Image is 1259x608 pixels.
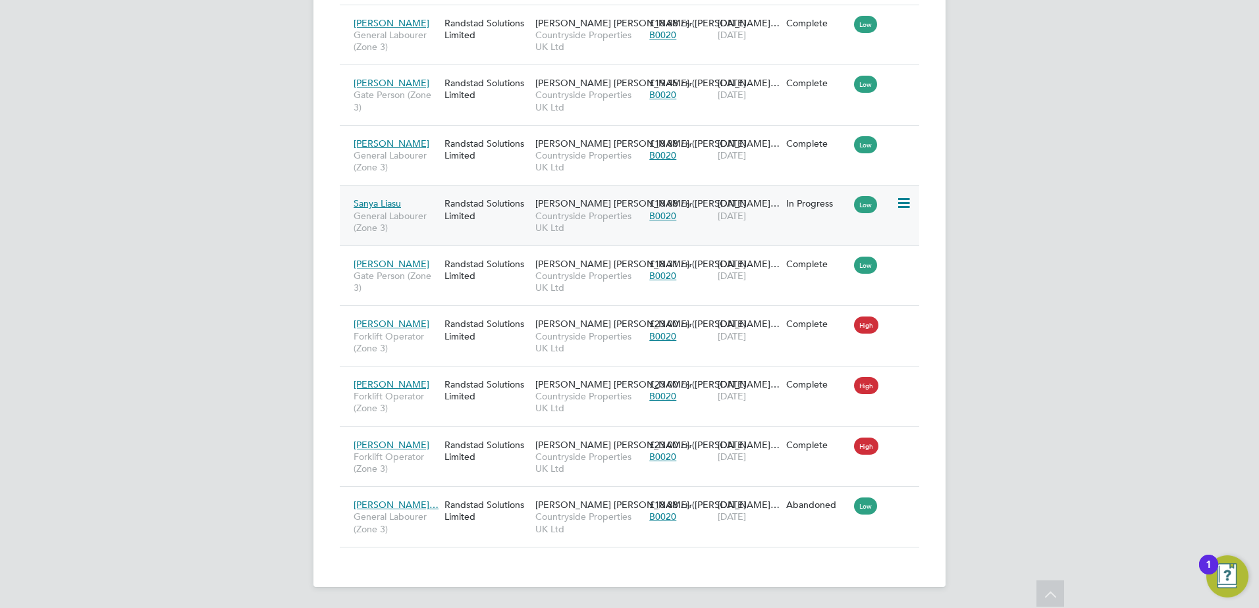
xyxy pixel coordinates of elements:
span: [DATE] [718,210,746,222]
span: B0020 [649,270,676,282]
span: [DATE] [718,390,746,402]
div: Randstad Solutions Limited [441,432,532,469]
span: £18.88 [649,17,678,29]
span: [PERSON_NAME] [PERSON_NAME] ([PERSON_NAME]… [535,17,780,29]
div: Randstad Solutions Limited [441,251,532,288]
div: 1 [1206,565,1212,582]
span: [PERSON_NAME] [354,17,429,29]
a: [PERSON_NAME]General Labourer (Zone 3)Randstad Solutions Limited[PERSON_NAME] [PERSON_NAME] ([PER... [350,10,919,21]
span: Low [854,257,877,274]
span: [PERSON_NAME] [PERSON_NAME] ([PERSON_NAME]… [535,138,780,149]
span: £18.88 [649,197,678,209]
div: [DATE] [714,492,783,529]
span: Countryside Properties UK Ltd [535,89,643,113]
span: [PERSON_NAME] [PERSON_NAME] ([PERSON_NAME]… [535,258,780,270]
div: Randstad Solutions Limited [441,191,532,228]
div: Randstad Solutions Limited [441,372,532,409]
span: / hr [681,500,692,510]
div: [DATE] [714,70,783,107]
div: Complete [786,378,848,390]
span: [DATE] [718,270,746,282]
span: Low [854,136,877,153]
span: [DATE] [718,149,746,161]
div: Complete [786,258,848,270]
a: [PERSON_NAME]Forklift Operator (Zone 3)Randstad Solutions Limited[PERSON_NAME] [PERSON_NAME] ([PE... [350,311,919,322]
span: B0020 [649,210,676,222]
span: [PERSON_NAME] [PERSON_NAME] ([PERSON_NAME]… [535,378,780,390]
span: £23.00 [649,378,678,390]
div: Randstad Solutions Limited [441,11,532,47]
div: [DATE] [714,372,783,409]
span: B0020 [649,390,676,402]
span: [PERSON_NAME] [PERSON_NAME] ([PERSON_NAME]… [535,439,780,451]
span: B0020 [649,511,676,522]
div: [DATE] [714,11,783,47]
span: £23.00 [649,439,678,451]
span: [DATE] [718,29,746,41]
span: Low [854,497,877,515]
span: / hr [681,139,692,149]
a: [PERSON_NAME]Gate Person (Zone 3)Randstad Solutions Limited[PERSON_NAME] [PERSON_NAME] ([PERSON_N... [350,70,919,81]
span: General Labourer (Zone 3) [354,210,438,234]
div: Complete [786,138,848,149]
span: High [854,438,878,455]
span: Forklift Operator (Zone 3) [354,451,438,474]
div: [DATE] [714,311,783,348]
span: General Labourer (Zone 3) [354,29,438,53]
span: [PERSON_NAME]… [354,499,439,511]
span: General Labourer (Zone 3) [354,149,438,173]
span: Countryside Properties UK Ltd [535,451,643,474]
span: [DATE] [718,89,746,101]
a: [PERSON_NAME]Gate Person (Zone 3)Randstad Solutions Limited[PERSON_NAME] [PERSON_NAME] ([PERSON_N... [350,251,919,262]
span: £23.00 [649,318,678,330]
span: General Labourer (Zone 3) [354,511,438,534]
a: [PERSON_NAME]General Labourer (Zone 3)Randstad Solutions Limited[PERSON_NAME] [PERSON_NAME] ([PER... [350,130,919,141]
span: £18.31 [649,258,678,270]
span: Low [854,16,877,33]
span: Forklift Operator (Zone 3) [354,390,438,414]
span: / hr [681,319,692,329]
span: [PERSON_NAME] [PERSON_NAME] ([PERSON_NAME]… [535,499,780,511]
a: [PERSON_NAME]…General Labourer (Zone 3)Randstad Solutions Limited[PERSON_NAME] [PERSON_NAME] ([PE... [350,492,919,503]
span: B0020 [649,330,676,342]
span: / hr [681,199,692,209]
div: [DATE] [714,432,783,469]
div: [DATE] [714,131,783,168]
span: Countryside Properties UK Ltd [535,210,643,234]
div: Complete [786,439,848,451]
div: Randstad Solutions Limited [441,492,532,529]
div: Complete [786,77,848,89]
a: [PERSON_NAME]Forklift Operator (Zone 3)Randstad Solutions Limited[PERSON_NAME] [PERSON_NAME] ([PE... [350,371,919,382]
span: [PERSON_NAME] [354,258,429,270]
span: B0020 [649,89,676,101]
div: Complete [786,318,848,330]
span: £18.88 [649,138,678,149]
div: Complete [786,17,848,29]
div: Randstad Solutions Limited [441,311,532,348]
div: Randstad Solutions Limited [441,70,532,107]
span: B0020 [649,149,676,161]
span: Low [854,196,877,213]
span: High [854,377,878,394]
span: Sanya Liasu [354,197,401,209]
span: Countryside Properties UK Ltd [535,330,643,354]
span: Forklift Operator (Zone 3) [354,330,438,354]
span: B0020 [649,29,676,41]
span: Countryside Properties UK Ltd [535,390,643,414]
span: / hr [681,440,692,450]
div: [DATE] [714,191,783,228]
span: / hr [681,259,692,269]
a: [PERSON_NAME]Forklift Operator (Zone 3)Randstad Solutions Limited[PERSON_NAME] [PERSON_NAME] ([PE... [350,432,919,443]
div: In Progress [786,197,848,209]
span: £19.45 [649,77,678,89]
span: Countryside Properties UK Ltd [535,29,643,53]
span: [DATE] [718,330,746,342]
span: Gate Person (Zone 3) [354,89,438,113]
button: Open Resource Center, 1 new notification [1206,555,1248,597]
span: [PERSON_NAME] [354,318,429,330]
div: [DATE] [714,251,783,288]
span: B0020 [649,451,676,463]
span: / hr [681,380,692,390]
span: [DATE] [718,511,746,522]
span: Countryside Properties UK Ltd [535,149,643,173]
